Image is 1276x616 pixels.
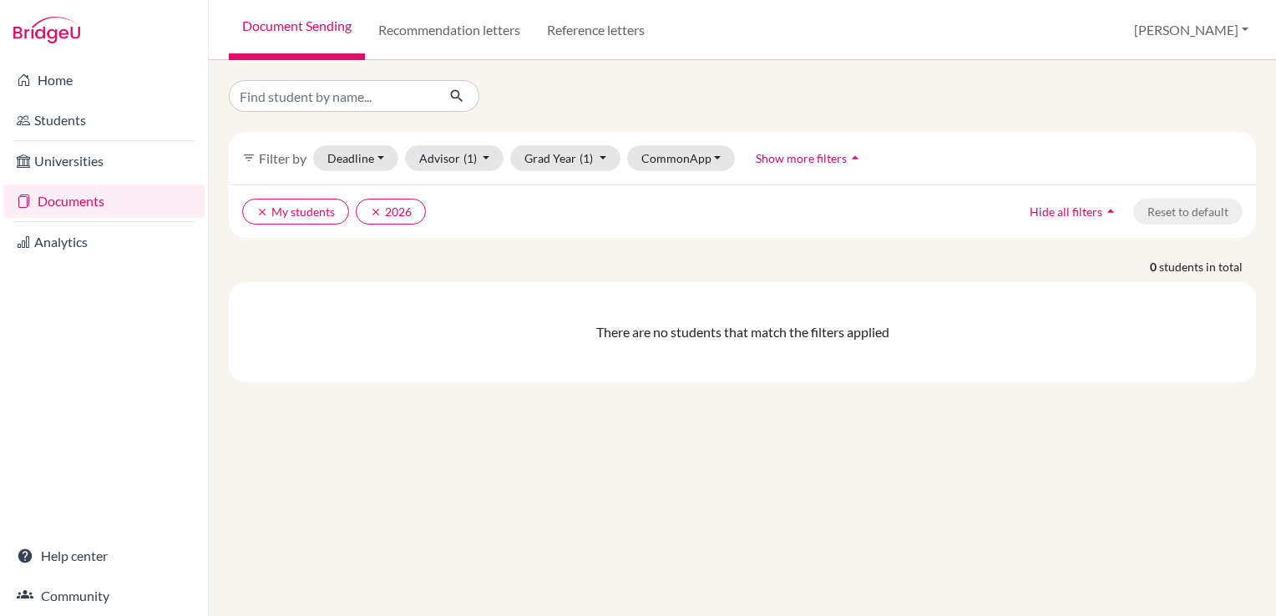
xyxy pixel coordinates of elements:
button: clear2026 [356,199,426,225]
button: CommonApp [627,145,736,171]
i: arrow_drop_up [847,149,863,166]
i: filter_list [242,151,256,164]
span: Hide all filters [1030,204,1102,219]
button: clearMy students [242,199,349,225]
strong: 0 [1150,258,1159,275]
a: Analytics [3,225,205,259]
a: Students [3,104,205,137]
a: Documents [3,184,205,218]
a: Home [3,63,205,97]
span: Filter by [259,150,306,166]
span: students in total [1159,258,1256,275]
button: Advisor(1) [405,145,504,171]
span: (1) [463,151,477,165]
span: (1) [580,151,593,165]
button: Reset to default [1133,199,1243,225]
a: Universities [3,144,205,178]
i: clear [256,206,268,218]
button: Hide all filtersarrow_drop_up [1015,199,1133,225]
img: Bridge-U [13,17,80,43]
i: arrow_drop_up [1102,203,1119,220]
input: Find student by name... [229,80,436,112]
a: Community [3,579,205,613]
span: Show more filters [756,151,847,165]
button: Show more filtersarrow_drop_up [742,145,878,171]
div: There are no students that match the filters applied [235,322,1249,342]
i: clear [370,206,382,218]
button: [PERSON_NAME] [1127,14,1256,46]
button: Grad Year(1) [510,145,620,171]
button: Deadline [313,145,398,171]
a: Help center [3,539,205,573]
